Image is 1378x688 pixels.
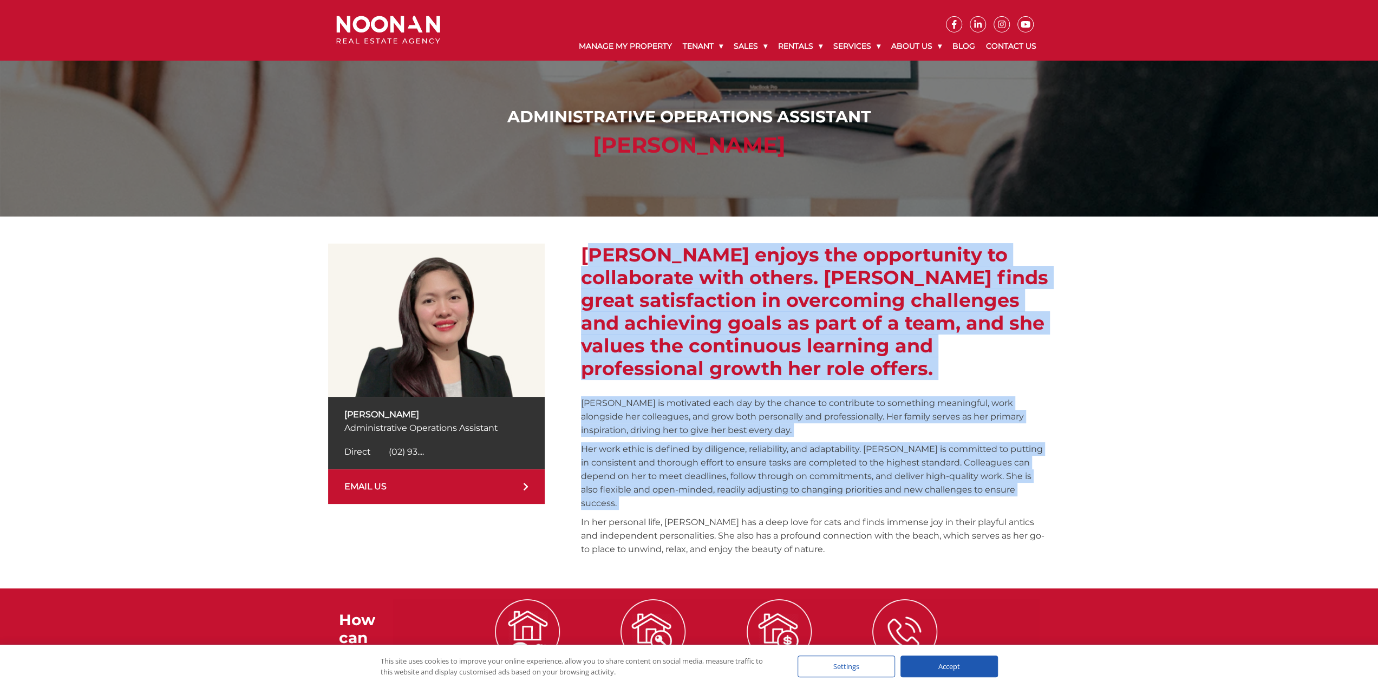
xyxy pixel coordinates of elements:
[381,656,776,677] div: This site uses cookies to improve your online experience, allow you to share content on social me...
[336,16,440,44] img: Noonan Real Estate Agency
[344,421,528,435] p: Administrative Operations Assistant
[573,32,677,60] a: Manage My Property
[581,442,1050,510] p: Her work ethic is defined by diligence, reliability, and adaptability. [PERSON_NAME] is committed...
[389,447,424,457] span: (02) 93....
[798,656,895,677] div: Settings
[328,244,545,397] img: Shari Ann Tabin
[344,447,424,457] a: Click to reveal phone number
[773,32,828,60] a: Rentals
[339,107,1039,127] h1: Administrative Operations Assistant
[900,656,998,677] div: Accept
[828,32,886,60] a: Services
[581,515,1050,556] p: In her personal life, [PERSON_NAME] has a deep love for cats and finds immense joy in their playf...
[728,32,773,60] a: Sales
[981,32,1042,60] a: Contact Us
[581,396,1050,437] p: [PERSON_NAME] is motivated each day by the chance to contribute to something meaningful, work alo...
[339,611,393,684] h3: How can we help?
[886,32,947,60] a: About Us
[339,132,1039,158] h2: [PERSON_NAME]
[495,599,560,664] img: ICONS
[947,32,981,60] a: Blog
[344,408,528,421] p: [PERSON_NAME]
[747,599,812,664] img: ICONS
[872,599,937,664] img: ICONS
[621,599,685,664] img: ICONS
[581,244,1050,380] h2: [PERSON_NAME] enjoys the opportunity to collaborate with others. [PERSON_NAME] finds great satisf...
[328,469,545,504] a: EMAIL US
[344,447,370,457] span: Direct
[677,32,728,60] a: Tenant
